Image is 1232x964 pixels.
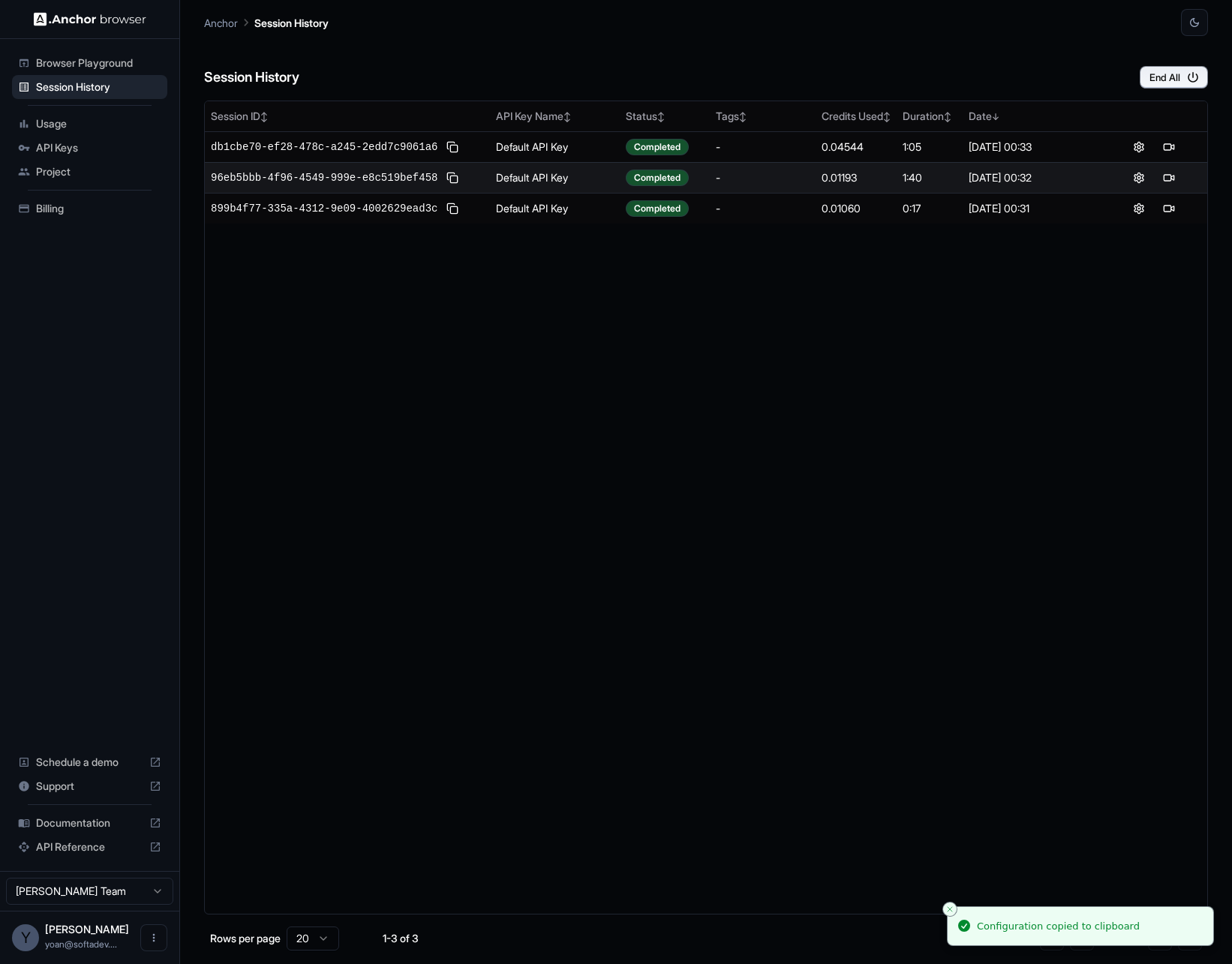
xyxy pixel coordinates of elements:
[822,201,891,216] div: 0.01060
[822,109,891,124] div: Credits Used
[903,109,957,124] div: Duration
[490,131,621,162] td: Default API Key
[739,111,747,122] span: ↕
[12,811,167,835] div: Documentation
[490,162,621,193] td: Default API Key
[903,140,957,155] div: 1:05
[210,931,281,946] p: Rows per page
[496,109,614,124] div: API Key Name
[12,160,167,184] div: Project
[36,56,161,71] span: Browser Playground
[36,116,161,131] span: Usage
[490,193,621,224] td: Default API Key
[34,12,146,26] img: Anchor Logo
[563,111,571,122] span: ↕
[12,750,167,774] div: Schedule a demo
[822,170,891,185] div: 0.01193
[12,924,39,951] div: Y
[36,815,143,830] span: Documentation
[969,140,1095,155] div: [DATE] 00:33
[626,139,689,155] div: Completed
[716,201,810,216] div: -
[211,109,484,124] div: Session ID
[12,51,167,75] div: Browser Playground
[45,938,117,950] span: yoan@softadev.agency
[36,779,143,794] span: Support
[903,201,957,216] div: 0:17
[944,111,951,122] span: ↕
[626,109,703,124] div: Status
[363,931,438,946] div: 1-3 of 3
[260,111,268,122] span: ↕
[969,109,1095,124] div: Date
[36,755,143,770] span: Schedule a demo
[883,111,891,122] span: ↕
[626,200,689,217] div: Completed
[211,140,437,155] span: db1cbe70-ef28-478c-a245-2edd7c9061a6
[36,839,143,854] span: API Reference
[204,67,299,89] h6: Session History
[45,923,129,935] span: Yoan Marinov
[903,170,957,185] div: 1:40
[942,902,957,917] button: Close toast
[657,111,665,122] span: ↕
[140,924,167,951] button: Open menu
[716,140,810,155] div: -
[716,170,810,185] div: -
[992,111,999,122] span: ↓
[211,170,437,185] span: 96eb5bbb-4f96-4549-999e-e8c519bef458
[12,835,167,859] div: API Reference
[626,170,689,186] div: Completed
[204,14,329,31] nav: breadcrumb
[969,170,1095,185] div: [DATE] 00:32
[12,774,167,798] div: Support
[969,201,1095,216] div: [DATE] 00:31
[36,201,161,216] span: Billing
[822,140,891,155] div: 0.04544
[12,112,167,136] div: Usage
[36,140,161,155] span: API Keys
[716,109,810,124] div: Tags
[977,919,1140,934] div: Configuration copied to clipboard
[211,201,437,216] span: 899b4f77-335a-4312-9e09-4002629ead3c
[12,197,167,221] div: Billing
[1140,66,1208,89] button: End All
[12,75,167,99] div: Session History
[204,15,238,31] p: Anchor
[12,136,167,160] div: API Keys
[36,164,161,179] span: Project
[254,15,329,31] p: Session History
[36,80,161,95] span: Session History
